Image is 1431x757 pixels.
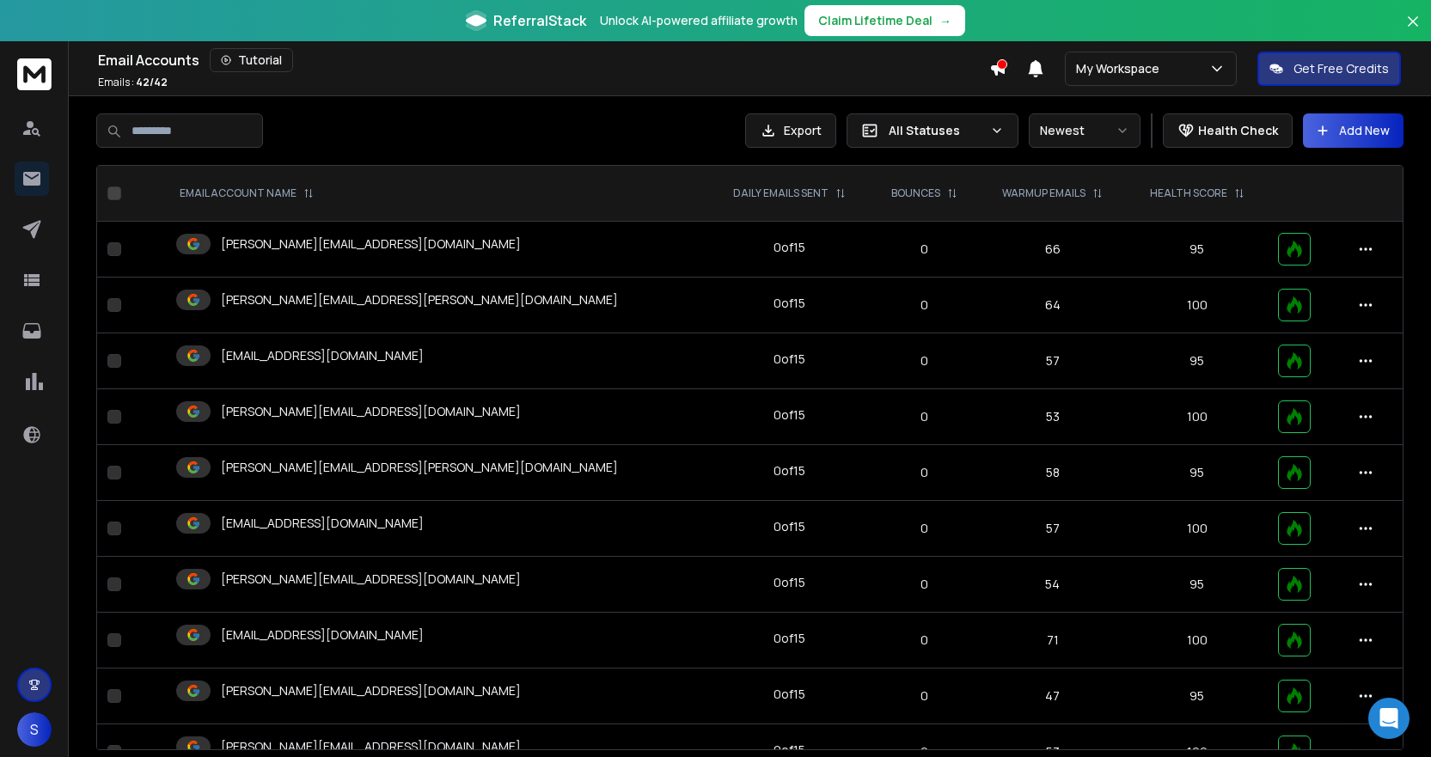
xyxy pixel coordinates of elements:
[978,278,1126,333] td: 64
[804,5,965,36] button: Claim Lifetime Deal→
[880,632,968,649] p: 0
[17,712,52,747] button: S
[1150,186,1227,200] p: HEALTH SCORE
[1127,445,1268,501] td: 95
[774,295,805,312] div: 0 of 15
[880,687,968,705] p: 0
[1127,278,1268,333] td: 100
[978,668,1126,724] td: 47
[880,241,968,258] p: 0
[1303,113,1403,148] button: Add New
[210,48,293,72] button: Tutorial
[221,235,521,253] p: [PERSON_NAME][EMAIL_ADDRESS][DOMAIN_NAME]
[221,291,618,308] p: [PERSON_NAME][EMAIL_ADDRESS][PERSON_NAME][DOMAIN_NAME]
[493,10,586,31] span: ReferralStack
[221,682,521,699] p: [PERSON_NAME][EMAIL_ADDRESS][DOMAIN_NAME]
[978,333,1126,389] td: 57
[880,464,968,481] p: 0
[880,352,968,369] p: 0
[745,113,836,148] button: Export
[774,351,805,368] div: 0 of 15
[978,557,1126,613] td: 54
[221,738,521,755] p: [PERSON_NAME][EMAIL_ADDRESS][DOMAIN_NAME]
[1198,122,1278,139] p: Health Check
[1163,113,1293,148] button: Health Check
[1293,60,1389,77] p: Get Free Credits
[1127,222,1268,278] td: 95
[221,626,424,644] p: [EMAIL_ADDRESS][DOMAIN_NAME]
[733,186,829,200] p: DAILY EMAILS SENT
[600,12,798,29] p: Unlock AI-powered affiliate growth
[221,571,521,588] p: [PERSON_NAME][EMAIL_ADDRESS][DOMAIN_NAME]
[1029,113,1141,148] button: Newest
[136,75,168,89] span: 42 / 42
[978,613,1126,668] td: 71
[774,239,805,256] div: 0 of 15
[939,12,951,29] span: →
[978,501,1126,557] td: 57
[1002,186,1085,200] p: WARMUP EMAILS
[978,222,1126,278] td: 66
[98,76,168,89] p: Emails :
[880,408,968,425] p: 0
[774,574,805,591] div: 0 of 15
[1127,389,1268,445] td: 100
[221,459,618,476] p: [PERSON_NAME][EMAIL_ADDRESS][PERSON_NAME][DOMAIN_NAME]
[1127,613,1268,668] td: 100
[880,520,968,537] p: 0
[774,462,805,479] div: 0 of 15
[978,389,1126,445] td: 53
[180,186,314,200] div: EMAIL ACCOUNT NAME
[1076,60,1166,77] p: My Workspace
[1257,52,1401,86] button: Get Free Credits
[774,686,805,703] div: 0 of 15
[880,296,968,314] p: 0
[774,518,805,535] div: 0 of 15
[891,186,940,200] p: BOUNCES
[774,406,805,424] div: 0 of 15
[1127,501,1268,557] td: 100
[221,347,424,364] p: [EMAIL_ADDRESS][DOMAIN_NAME]
[1127,557,1268,613] td: 95
[889,122,983,139] p: All Statuses
[221,403,521,420] p: [PERSON_NAME][EMAIL_ADDRESS][DOMAIN_NAME]
[1127,668,1268,724] td: 95
[978,445,1126,501] td: 58
[98,48,989,72] div: Email Accounts
[880,576,968,593] p: 0
[1127,333,1268,389] td: 95
[221,515,424,532] p: [EMAIL_ADDRESS][DOMAIN_NAME]
[774,630,805,647] div: 0 of 15
[1368,698,1410,739] div: Open Intercom Messenger
[1402,10,1424,52] button: Close banner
